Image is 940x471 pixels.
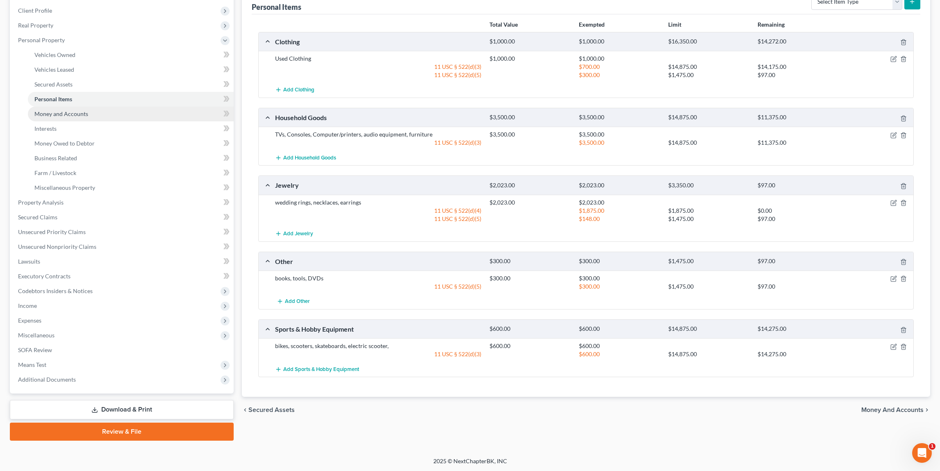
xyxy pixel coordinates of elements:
[753,325,843,333] div: $14,275.00
[271,71,485,79] div: 11 USC § 522(d)(5)
[489,21,518,28] strong: Total Value
[485,342,575,350] div: $600.00
[18,228,86,235] span: Unsecured Priority Claims
[18,258,40,265] span: Lawsuits
[485,130,575,139] div: $3,500.00
[28,62,234,77] a: Vehicles Leased
[575,198,664,207] div: $2,023.00
[271,63,485,71] div: 11 USC § 522(d)(3)
[664,207,753,215] div: $1,875.00
[34,155,77,162] span: Business Related
[485,182,575,189] div: $2,023.00
[28,121,234,136] a: Interests
[271,130,485,139] div: TVs, Consoles, Computer/printers, audio equipment, furniture
[271,37,485,46] div: Clothing
[18,243,96,250] span: Unsecured Nonpriority Claims
[275,362,359,377] button: Add Sports & Hobby Equipment
[242,407,248,413] i: chevron_left
[753,38,843,46] div: $14,272.00
[11,210,234,225] a: Secured Claims
[271,342,485,350] div: bikes, scooters, skateboards, electric scooter,
[912,443,932,463] iframe: Intercom live chat
[753,215,843,223] div: $97.00
[664,182,753,189] div: $3,350.00
[575,114,664,121] div: $3,500.00
[34,110,88,117] span: Money and Accounts
[664,139,753,147] div: $14,875.00
[34,81,73,88] span: Secured Assets
[275,294,311,309] button: Add Other
[575,182,664,189] div: $2,023.00
[664,325,753,333] div: $14,875.00
[18,302,37,309] span: Income
[861,407,930,413] button: Money and Accounts chevron_right
[485,114,575,121] div: $3,500.00
[575,274,664,282] div: $300.00
[668,21,681,28] strong: Limit
[34,184,95,191] span: Miscellaneous Property
[18,36,65,43] span: Personal Property
[575,215,664,223] div: $148.00
[753,257,843,265] div: $97.00
[575,55,664,63] div: $1,000.00
[10,423,234,441] a: Review & File
[11,239,234,254] a: Unsecured Nonpriority Claims
[28,166,234,180] a: Farm / Livestock
[252,2,301,12] div: Personal Items
[271,325,485,333] div: Sports & Hobby Equipment
[34,140,95,147] span: Money Owed to Debtor
[11,225,234,239] a: Unsecured Priority Claims
[575,325,664,333] div: $600.00
[18,199,64,206] span: Property Analysis
[664,114,753,121] div: $14,875.00
[18,346,52,353] span: SOFA Review
[248,407,295,413] span: Secured Assets
[485,257,575,265] div: $300.00
[271,215,485,223] div: 11 USC § 522(d)(5)
[28,77,234,92] a: Secured Assets
[283,155,336,161] span: Add Household Goods
[28,136,234,151] a: Money Owed to Debtor
[485,274,575,282] div: $300.00
[34,125,57,132] span: Interests
[485,198,575,207] div: $2,023.00
[664,71,753,79] div: $1,475.00
[18,317,41,324] span: Expenses
[18,22,53,29] span: Real Property
[275,226,313,241] button: Add Jewelry
[575,130,664,139] div: $3,500.00
[753,139,843,147] div: $11,375.00
[271,282,485,291] div: 11 USC § 522(d)(5)
[664,257,753,265] div: $1,475.00
[271,113,485,122] div: Household Goods
[11,195,234,210] a: Property Analysis
[575,63,664,71] div: $700.00
[575,257,664,265] div: $300.00
[18,287,93,294] span: Codebtors Insiders & Notices
[861,407,924,413] span: Money and Accounts
[18,361,46,368] span: Means Test
[664,350,753,358] div: $14,875.00
[664,282,753,291] div: $1,475.00
[285,298,310,305] span: Add Other
[275,82,314,98] button: Add Clothing
[18,214,57,221] span: Secured Claims
[758,21,785,28] strong: Remaining
[753,282,843,291] div: $97.00
[18,332,55,339] span: Miscellaneous
[575,282,664,291] div: $300.00
[283,366,359,373] span: Add Sports & Hobby Equipment
[271,350,485,358] div: 11 USC § 522(d)(3)
[271,257,485,266] div: Other
[485,55,575,63] div: $1,000.00
[10,400,234,419] a: Download & Print
[18,7,52,14] span: Client Profile
[34,169,76,176] span: Farm / Livestock
[34,51,75,58] span: Vehicles Owned
[575,71,664,79] div: $300.00
[34,96,72,102] span: Personal Items
[28,92,234,107] a: Personal Items
[753,182,843,189] div: $97.00
[575,350,664,358] div: $600.00
[929,443,935,450] span: 1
